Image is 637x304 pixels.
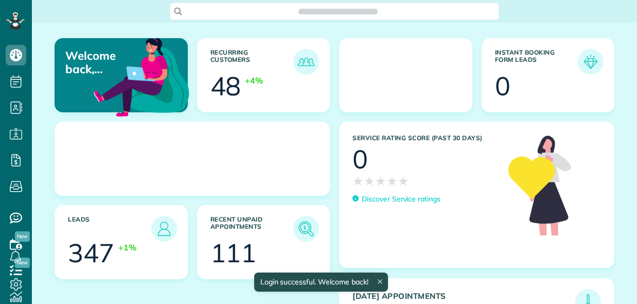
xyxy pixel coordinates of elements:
span: Search ZenMaid… [309,6,367,16]
div: 347 [68,240,114,266]
span: ★ [386,172,398,190]
img: icon_leads-1bed01f49abd5b7fead27621c3d59655bb73ed531f8eeb49469d10e621d6b896.png [154,218,174,239]
img: icon_form_leads-04211a6a04a5b2264e4ee56bc0799ec3eb69b7e499cbb523a139df1d13a81ae0.png [580,52,601,72]
span: ★ [352,172,364,190]
img: dashboard_welcome-42a62b7d889689a78055ac9021e634bf52bae3f8056760290aed330b23ab8690.png [92,26,191,126]
h3: Instant Booking Form Leads [495,49,578,75]
div: 0 [495,73,510,99]
div: 48 [210,73,241,99]
p: Welcome back, [PERSON_NAME]! [65,49,144,76]
div: Login successful. Welcome back! [254,273,387,292]
h3: Recent unpaid appointments [210,216,294,242]
img: icon_unpaid_appointments-47b8ce3997adf2238b356f14209ab4cced10bd1f174958f3ca8f1d0dd7fffeee.png [296,218,316,239]
div: +4% [245,75,263,87]
p: Discover Service ratings [362,194,440,205]
img: icon_recurring_customers-cf858462ba22bcd05b5a5880d41d6543d210077de5bb9ebc9590e49fd87d84ed.png [296,52,316,72]
span: ★ [398,172,409,190]
div: +1% [118,242,136,254]
span: ★ [364,172,375,190]
h3: Leads [68,216,151,242]
span: New [15,231,30,242]
h3: Service Rating score (past 30 days) [352,134,498,142]
h3: Recurring Customers [210,49,294,75]
div: 111 [210,240,257,266]
span: ★ [375,172,386,190]
div: 0 [352,146,368,172]
a: Discover Service ratings [352,194,440,205]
